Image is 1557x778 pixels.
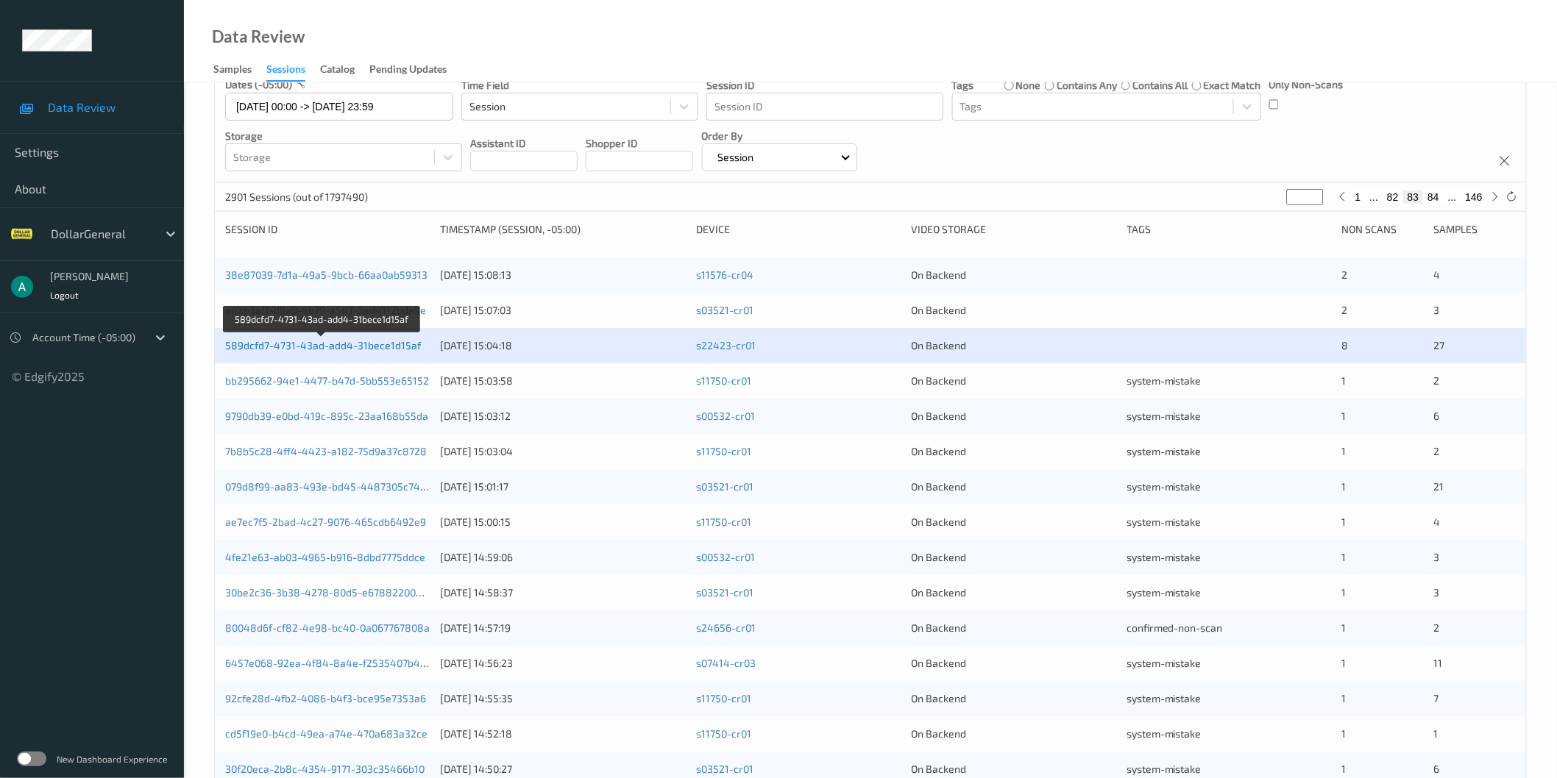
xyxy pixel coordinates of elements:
[1423,190,1444,204] button: 84
[1434,657,1443,669] span: 11
[912,762,1116,777] div: On Backend
[912,691,1116,706] div: On Backend
[213,60,266,80] a: Samples
[1341,445,1346,457] span: 1
[696,621,756,634] a: s24656-cr01
[225,515,426,528] a: ae7ec7f5-2bad-4c27-9076-465cdb6492e9
[1269,77,1344,92] p: Only Non-Scans
[1127,586,1202,599] span: system-mistake
[225,374,429,387] a: bb295662-94e1-4477-b47d-5bb553e65152
[696,304,753,316] a: s03521-cr01
[912,550,1116,565] div: On Backend
[912,585,1116,600] div: On Backend
[696,268,753,281] a: s11576-cr04
[225,268,428,281] a: 38e87039-7d1a-49a5-9bcb-66aa0ab59313
[1434,551,1440,563] span: 3
[696,657,756,669] a: s07414-cr03
[440,550,686,565] div: [DATE] 14:59:06
[1434,480,1444,493] span: 21
[586,136,693,151] p: Shopper ID
[369,62,447,80] div: Pending Updates
[225,77,292,92] p: dates (-05:00)
[696,222,901,237] div: Device
[212,29,305,44] div: Data Review
[1461,190,1487,204] button: 146
[912,621,1116,635] div: On Backend
[696,692,751,704] a: s11750-cr01
[912,656,1116,671] div: On Backend
[1127,374,1202,387] span: system-mistake
[1127,515,1202,528] span: system-mistake
[440,621,686,635] div: [DATE] 14:57:19
[1434,692,1439,704] span: 7
[1434,410,1440,422] span: 6
[912,338,1116,353] div: On Backend
[225,763,425,775] a: 30f20eca-2b8c-4354-9171-303c35466b10
[1434,586,1440,599] span: 3
[1383,190,1403,204] button: 82
[440,303,686,318] div: [DATE] 15:07:03
[225,551,425,563] a: 4fe21e63-ab03-4965-b916-8dbd7775ddce
[696,727,751,740] a: s11750-cr01
[1403,190,1424,204] button: 83
[1057,78,1117,93] label: contains any
[320,60,369,80] a: Catalog
[1132,78,1188,93] label: contains all
[912,374,1116,388] div: On Backend
[440,762,686,777] div: [DATE] 14:50:27
[1341,339,1348,351] span: 8
[1341,480,1346,493] span: 1
[1127,621,1223,634] span: confirmed-non-scan
[1341,515,1346,528] span: 1
[440,444,686,459] div: [DATE] 15:03:04
[696,410,755,422] a: s00532-cr01
[696,339,756,351] a: s22423-cr01
[1341,304,1347,316] span: 2
[440,374,686,388] div: [DATE] 15:03:58
[1127,727,1202,740] span: system-mistake
[702,129,858,143] p: Order By
[912,222,1116,237] div: Video Storage
[696,515,751,528] a: s11750-cr01
[225,692,426,704] a: 92cfe28d-4fb2-4086-b4f3-bce95e7353a6
[1434,339,1445,351] span: 27
[696,586,753,599] a: s03521-cr01
[1341,374,1346,387] span: 1
[461,78,698,93] p: Time Field
[1341,268,1347,281] span: 2
[440,656,686,671] div: [DATE] 14:56:23
[225,727,428,740] a: cd5f19e0-b4cd-49ea-a74e-470a683a32ce
[440,479,686,494] div: [DATE] 15:01:17
[470,136,578,151] p: Assistant ID
[1341,692,1346,704] span: 1
[440,222,686,237] div: Timestamp (Session, -05:00)
[1127,763,1202,775] span: system-mistake
[225,129,462,143] p: Storage
[1127,657,1202,669] span: system-mistake
[912,727,1116,741] div: On Backend
[1341,657,1346,669] span: 1
[1127,480,1202,493] span: system-mistake
[1444,190,1461,204] button: ...
[225,445,427,457] a: 7b8b5c28-4ff4-4423-a182-75d9a37c8728
[1351,190,1366,204] button: 1
[440,268,686,282] div: [DATE] 15:08:13
[225,339,421,351] a: 589dcfd7-4731-43ad-add4-31bece1d15af
[266,60,320,82] a: Sessions
[1366,190,1383,204] button: ...
[225,586,433,599] a: 30be2c36-3b38-4278-80d5-e67882200962
[1434,222,1516,237] div: Samples
[225,621,430,634] a: 80048d6f-cf82-4e98-bc40-0a067767808a
[912,444,1116,459] div: On Backend
[912,515,1116,529] div: On Backend
[1127,551,1202,563] span: system-mistake
[1341,222,1423,237] div: Non Scans
[696,551,755,563] a: s00532-cr01
[1434,268,1441,281] span: 4
[696,445,751,457] a: s11750-cr01
[1341,586,1346,599] span: 1
[225,304,426,316] a: a4263af1-d9a9-4b79-a547-3ed4112bda9e
[696,480,753,493] a: s03521-cr01
[225,410,428,422] a: 9790db39-e0bd-419c-895c-23aa168b55da
[1341,551,1346,563] span: 1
